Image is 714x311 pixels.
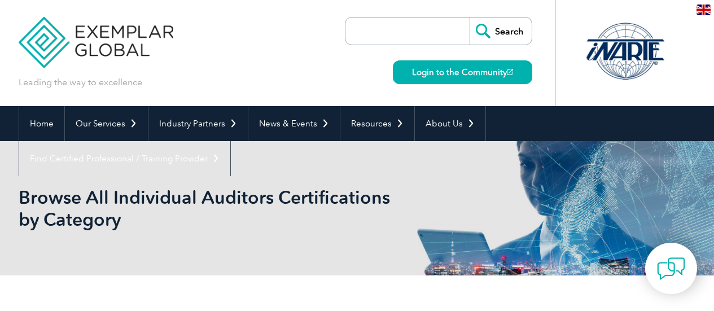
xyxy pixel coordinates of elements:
[470,17,532,45] input: Search
[19,76,142,89] p: Leading the way to excellence
[340,106,414,141] a: Resources
[697,5,711,15] img: en
[415,106,485,141] a: About Us
[19,186,452,230] h1: Browse All Individual Auditors Certifications by Category
[19,106,64,141] a: Home
[248,106,340,141] a: News & Events
[657,255,685,283] img: contact-chat.png
[19,141,230,176] a: Find Certified Professional / Training Provider
[65,106,148,141] a: Our Services
[148,106,248,141] a: Industry Partners
[393,60,532,84] a: Login to the Community
[507,69,513,75] img: open_square.png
